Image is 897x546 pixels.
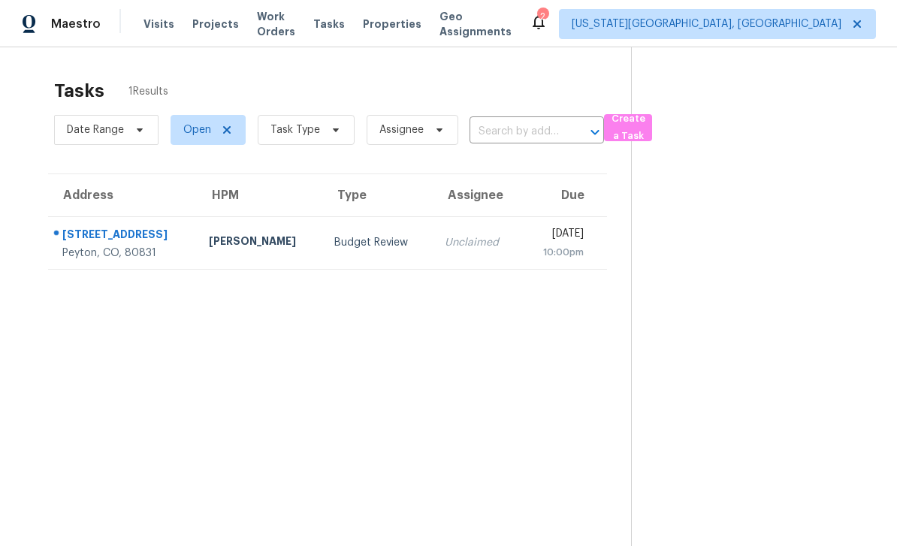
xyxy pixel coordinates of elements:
[612,110,645,145] span: Create a Task
[470,120,562,143] input: Search by address
[197,174,322,216] th: HPM
[363,17,421,32] span: Properties
[313,19,345,29] span: Tasks
[572,17,841,32] span: [US_STATE][GEOGRAPHIC_DATA], [GEOGRAPHIC_DATA]
[270,122,320,137] span: Task Type
[445,235,509,250] div: Unclaimed
[537,9,548,24] div: 2
[209,234,310,252] div: [PERSON_NAME]
[533,226,583,245] div: [DATE]
[48,174,197,216] th: Address
[604,114,652,141] button: Create a Task
[439,9,512,39] span: Geo Assignments
[433,174,521,216] th: Assignee
[257,9,295,39] span: Work Orders
[183,122,211,137] span: Open
[521,174,606,216] th: Due
[379,122,424,137] span: Assignee
[192,17,239,32] span: Projects
[51,17,101,32] span: Maestro
[584,122,606,143] button: Open
[143,17,174,32] span: Visits
[67,122,124,137] span: Date Range
[62,246,185,261] div: Peyton, CO, 80831
[54,83,104,98] h2: Tasks
[62,227,185,246] div: [STREET_ADDRESS]
[334,235,421,250] div: Budget Review
[128,84,168,99] span: 1 Results
[533,245,583,260] div: 10:00pm
[322,174,433,216] th: Type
